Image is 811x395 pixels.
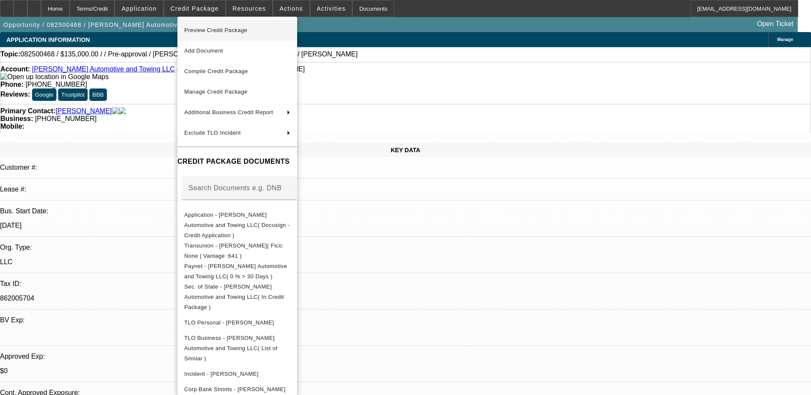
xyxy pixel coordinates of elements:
span: Sec. of State - [PERSON_NAME] Automotive and Towing LLC( In Credit Package ) [184,283,284,310]
button: TLO Personal - Roper, Kentavius [177,312,297,333]
button: Transunion - Roper, Kentavius( Fico: None | Vantage :641 ) [177,241,297,261]
button: Incident - Roper, Kentavius [177,364,297,384]
span: TLO Business - [PERSON_NAME] Automotive and Towing LLC( List of Similar ) [184,335,277,362]
mat-label: Search Documents e.g. DNB [189,184,282,192]
span: Manage Credit Package [184,88,248,95]
span: Preview Credit Package [184,27,248,33]
span: Incident - [PERSON_NAME] [184,371,259,377]
span: Transunion - [PERSON_NAME]( Fico: None | Vantage :641 ) [184,242,284,259]
button: Application - Roper Automotive and Towing LLC( Docusign - Credit Application ) [177,210,297,241]
span: Exclude TLO Incident [184,130,241,136]
button: Paynet - Roper Automotive and Towing LLC( 0 % > 30 Days ) [177,261,297,282]
span: Compile Credit Package [184,68,248,74]
span: TLO Personal - [PERSON_NAME] [184,319,274,326]
span: Application - [PERSON_NAME] Automotive and Towing LLC( Docusign - Credit Application ) [184,212,290,239]
span: Add Document [184,47,223,54]
span: Paynet - [PERSON_NAME] Automotive and Towing LLC( 0 % > 30 Days ) [184,263,287,280]
h4: CREDIT PACKAGE DOCUMENTS [177,156,297,167]
span: Additional Business Credit Report [184,109,273,115]
button: Sec. of State - Roper Automotive and Towing LLC( In Credit Package ) [177,282,297,312]
button: TLO Business - Roper Automotive and Towing LLC( List of Similar ) [177,333,297,364]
